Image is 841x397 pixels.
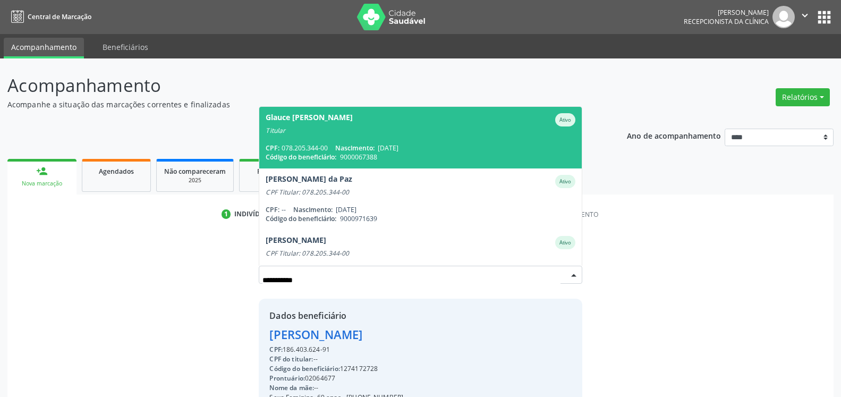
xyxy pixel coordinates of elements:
span: Agendados [99,167,134,176]
small: Ativo [559,116,571,123]
small: Ativo [559,178,571,185]
div: [PERSON_NAME] [269,326,403,343]
span: Recepcionista da clínica [684,17,769,26]
span: Código do beneficiário: [266,214,336,223]
img: img [772,6,795,28]
div: [PERSON_NAME] da Paz [266,175,352,188]
div: Titular [266,126,575,135]
a: Acompanhamento [4,38,84,58]
a: Beneficiários [95,38,156,56]
button: Relatórios [776,88,830,106]
span: 9000067388 [340,153,377,162]
div: CPF Titular: 078.205.344-00 [266,188,575,197]
span: Código do beneficiário: [269,364,339,373]
div: 02064677 [269,374,403,383]
small: Ativo [559,239,571,246]
div: -- [266,205,575,214]
div: Indivíduo [234,209,270,219]
span: CPF: [266,143,279,153]
span: Nascimento: [335,143,375,153]
div: Nova marcação [15,180,69,188]
span: [DATE] [336,205,356,214]
div: Glauce [PERSON_NAME] [266,113,353,126]
div: CPF Titular: 078.205.344-00 [266,249,575,258]
div: Dados beneficiário [269,309,403,322]
div: 2025 [247,176,300,184]
p: Acompanhe a situação das marcações correntes e finalizadas [7,99,586,110]
span: CPF: [266,205,279,214]
div: 1 [222,209,231,219]
p: Ano de acompanhamento [627,129,721,142]
span: Resolvidos [257,167,290,176]
span: CPF do titular: [269,354,313,364]
p: Acompanhamento [7,72,586,99]
a: Central de Marcação [7,8,91,26]
div: person_add [36,165,48,177]
div: 1274172728 [269,364,403,374]
div: [PERSON_NAME] [684,8,769,17]
span: Nascimento: [293,205,333,214]
i:  [799,10,811,21]
div: 2025 [164,176,226,184]
button: apps [815,8,834,27]
div: -- [269,383,403,393]
span: Não compareceram [164,167,226,176]
span: Prontuário: [269,374,305,383]
span: 9000971639 [340,214,377,223]
span: Código do beneficiário: [266,153,336,162]
div: -- [269,354,403,364]
div: 186.403.624-91 [269,345,403,354]
span: [DATE] [378,143,398,153]
span: Nome da mãe: [269,383,314,392]
div: 078.205.344-00 [266,143,575,153]
div: [PERSON_NAME] [266,236,326,249]
button:  [795,6,815,28]
span: CPF: [269,345,283,354]
span: Central de Marcação [28,12,91,21]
